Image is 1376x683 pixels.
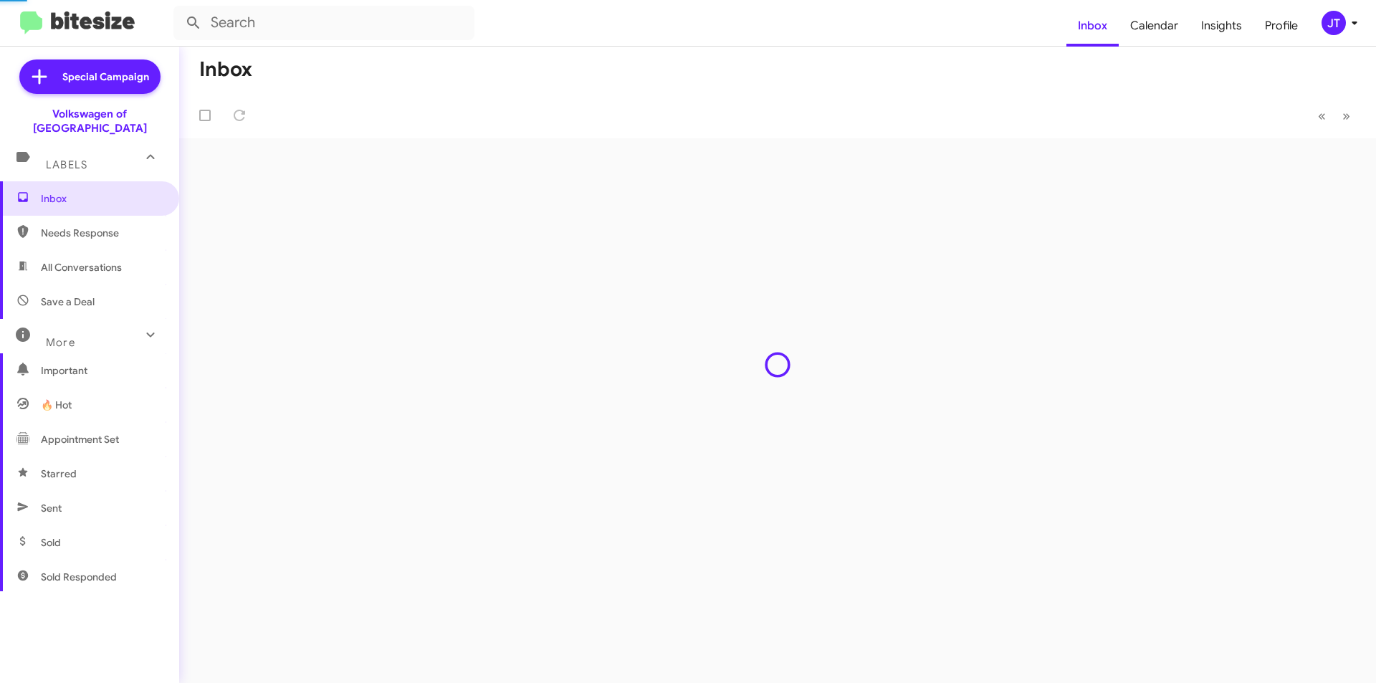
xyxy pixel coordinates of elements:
[41,295,95,309] span: Save a Deal
[46,158,87,171] span: Labels
[46,336,75,349] span: More
[199,58,252,81] h1: Inbox
[1253,5,1309,47] a: Profile
[1309,101,1334,130] button: Previous
[1334,101,1359,130] button: Next
[41,191,163,206] span: Inbox
[41,535,61,550] span: Sold
[41,432,119,446] span: Appointment Set
[41,398,72,412] span: 🔥 Hot
[62,70,149,84] span: Special Campaign
[1310,101,1359,130] nav: Page navigation example
[41,260,122,274] span: All Conversations
[41,570,117,584] span: Sold Responded
[1342,107,1350,125] span: »
[41,467,77,481] span: Starred
[19,59,161,94] a: Special Campaign
[1119,5,1190,47] a: Calendar
[41,226,163,240] span: Needs Response
[173,6,474,40] input: Search
[1309,11,1360,35] button: JT
[41,363,163,378] span: Important
[1322,11,1346,35] div: JT
[1190,5,1253,47] a: Insights
[1318,107,1326,125] span: «
[1066,5,1119,47] a: Inbox
[41,501,62,515] span: Sent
